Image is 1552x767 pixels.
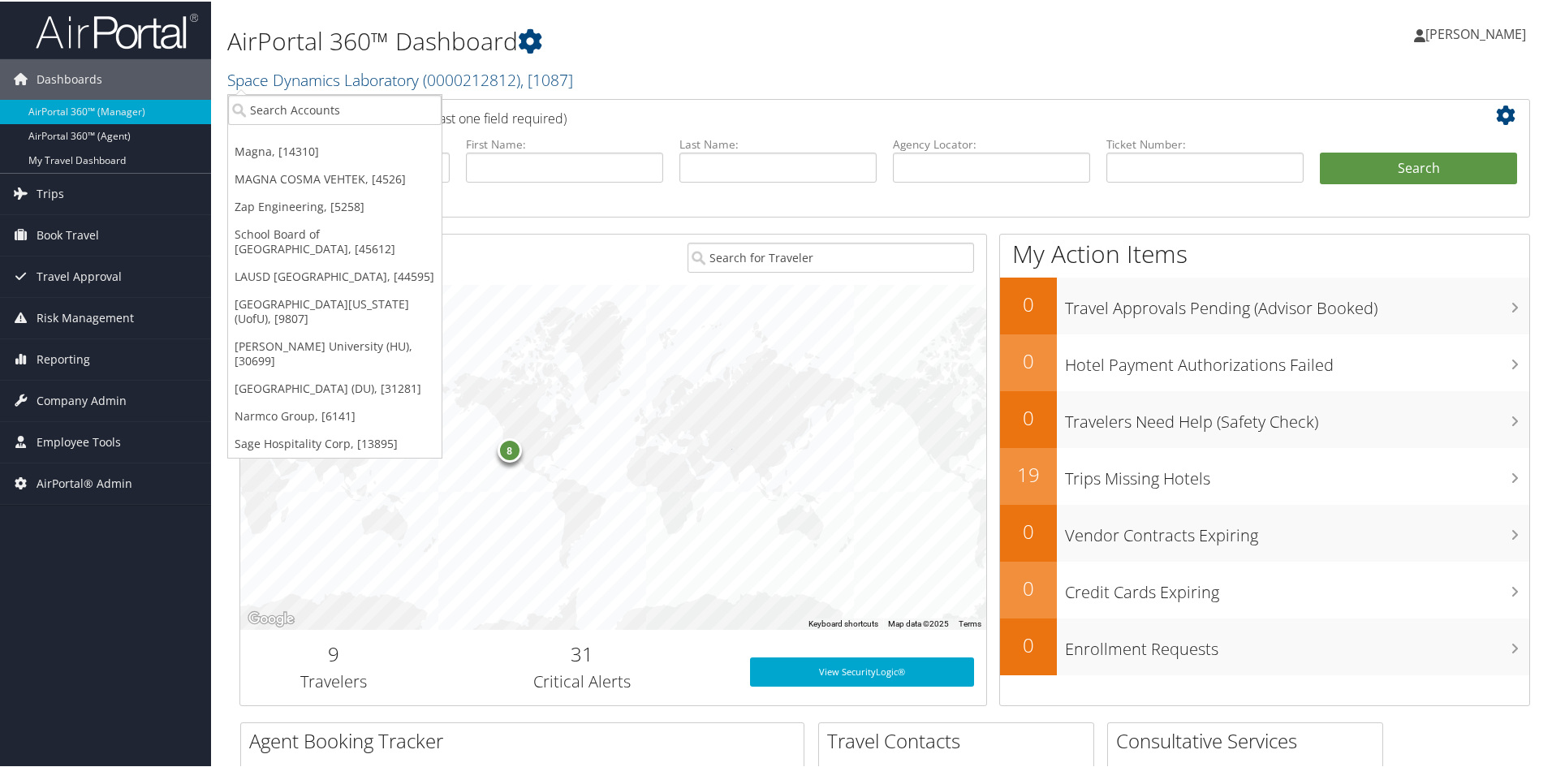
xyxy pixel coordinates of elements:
h2: 19 [1000,459,1057,487]
a: LAUSD [GEOGRAPHIC_DATA], [44595] [228,261,442,289]
a: 0Enrollment Requests [1000,617,1529,674]
h2: Agent Booking Tracker [249,726,804,753]
label: Agency Locator: [893,135,1090,151]
a: Open this area in Google Maps (opens a new window) [244,607,298,628]
h3: Credit Cards Expiring [1065,571,1529,602]
a: [PERSON_NAME] [1414,8,1542,57]
a: [GEOGRAPHIC_DATA] (DU), [31281] [228,373,442,401]
a: [PERSON_NAME] University (HU), [30699] [228,331,442,373]
a: 0Travel Approvals Pending (Advisor Booked) [1000,276,1529,333]
span: Reporting [37,338,90,378]
h2: 0 [1000,289,1057,317]
h2: 9 [252,639,415,666]
span: Company Admin [37,379,127,420]
span: [PERSON_NAME] [1425,24,1526,41]
a: Narmco Group, [6141] [228,401,442,429]
a: Zap Engineering, [5258] [228,192,442,219]
a: Sage Hospitality Corp, [13895] [228,429,442,456]
a: Magna, [14310] [228,136,442,164]
a: 0Hotel Payment Authorizations Failed [1000,333,1529,390]
span: Map data ©2025 [888,618,949,627]
span: Trips [37,172,64,213]
h2: 0 [1000,630,1057,657]
span: Book Travel [37,213,99,254]
h2: 0 [1000,403,1057,430]
a: School Board of [GEOGRAPHIC_DATA], [45612] [228,219,442,261]
a: 0Travelers Need Help (Safety Check) [1000,390,1529,446]
h3: Trips Missing Hotels [1065,458,1529,489]
a: 0Vendor Contracts Expiring [1000,503,1529,560]
a: Space Dynamics Laboratory [227,67,573,89]
span: Dashboards [37,58,102,98]
button: Keyboard shortcuts [808,617,878,628]
h2: Consultative Services [1116,726,1382,753]
h2: 0 [1000,573,1057,601]
h3: Travelers Need Help (Safety Check) [1065,401,1529,432]
h3: Enrollment Requests [1065,628,1529,659]
h2: 31 [439,639,726,666]
h3: Hotel Payment Authorizations Failed [1065,344,1529,375]
span: Risk Management [37,296,134,337]
span: Employee Tools [37,420,121,461]
a: MAGNA COSMA VEHTEK, [4526] [228,164,442,192]
h3: Vendor Contracts Expiring [1065,515,1529,545]
h2: Travel Contacts [827,726,1093,753]
label: Last Name: [679,135,877,151]
span: Travel Approval [37,255,122,295]
input: Search for Traveler [688,241,974,271]
span: ( 0000212812 ) [423,67,520,89]
h1: AirPortal 360™ Dashboard [227,23,1104,57]
button: Search [1320,151,1517,183]
span: , [ 1087 ] [520,67,573,89]
a: 19Trips Missing Hotels [1000,446,1529,503]
h2: Airtinerary Lookup [252,101,1410,128]
a: View SecurityLogic® [750,656,974,685]
span: AirPortal® Admin [37,462,132,502]
a: [GEOGRAPHIC_DATA][US_STATE] (UofU), [9807] [228,289,442,331]
h2: 0 [1000,516,1057,544]
div: 8 [497,436,521,460]
img: airportal-logo.png [36,11,198,49]
label: First Name: [466,135,663,151]
a: 0Credit Cards Expiring [1000,560,1529,617]
h3: Travel Approvals Pending (Advisor Booked) [1065,287,1529,318]
h3: Travelers [252,669,415,692]
input: Search Accounts [228,93,442,123]
label: Ticket Number: [1106,135,1304,151]
span: (at least one field required) [412,108,567,126]
h3: Critical Alerts [439,669,726,692]
h2: 0 [1000,346,1057,373]
h1: My Action Items [1000,235,1529,269]
a: Terms (opens in new tab) [959,618,981,627]
img: Google [244,607,298,628]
